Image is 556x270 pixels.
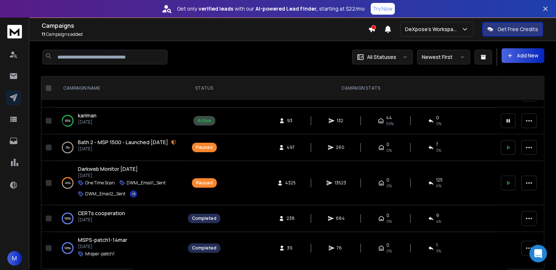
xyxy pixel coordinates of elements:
[7,25,22,38] img: logo
[85,191,125,197] p: DWM_Email2_Sent
[417,50,470,64] button: Newest First
[66,144,70,151] p: 0 %
[64,215,71,222] p: 100 %
[65,179,71,187] p: 46 %
[256,5,318,12] strong: AI-powered Lead Finder,
[371,3,395,15] button: Try Now
[436,218,441,224] span: 4 %
[386,121,394,127] span: 59 %
[436,115,439,121] span: 0
[287,118,294,124] span: 93
[65,117,71,124] p: 83 %
[436,248,441,254] span: 3 %
[78,139,168,146] span: Bath 2 - MSP 1500 - Launched [DATE]
[436,177,443,183] span: 125
[367,53,396,61] p: All Statuses
[42,31,45,37] span: 11
[7,251,22,266] button: M
[386,177,389,183] span: 0
[64,244,71,252] p: 100 %
[78,210,125,217] span: CERTs cooperation
[54,161,184,205] td: 46%Darkweb Monitor [DATE][DATE]One Time ScanDWM_Email1_SentDWM_Email2_Sent+3
[337,245,344,251] span: 76
[436,121,442,127] span: 0 %
[285,180,296,186] span: 4325
[386,142,389,147] span: 0
[78,119,97,125] p: [DATE]
[287,145,295,150] span: 497
[78,210,125,217] a: CERTs cooperation
[198,5,233,12] strong: verified leads
[196,145,213,150] div: Paused
[386,242,389,248] span: 0
[78,217,125,223] p: [DATE]
[482,22,543,37] button: Get Free Credits
[386,183,392,189] span: 0%
[85,251,114,257] p: Mispar-patch1
[373,5,393,12] p: Try Now
[336,145,344,150] span: 260
[78,146,176,152] p: [DATE]
[386,147,392,153] span: 0%
[85,180,115,186] p: One Time Scan
[405,26,461,33] p: DeXpose's Workspace
[54,205,184,232] td: 100%CERTs cooperation[DATE]
[498,26,538,33] p: Get Free Credits
[54,108,184,134] td: 83%kariman[DATE]
[78,244,127,250] p: [DATE]
[54,232,184,265] td: 100%MSPS-patch1-14mar[DATE]Mispar-patch1
[42,31,368,37] p: Campaigns added
[54,76,184,100] th: CAMPAIGN NAME
[287,245,294,251] span: 39
[529,245,547,262] div: Open Intercom Messenger
[192,245,216,251] div: Completed
[196,180,213,186] div: Paused
[386,218,392,224] span: 0%
[436,147,441,153] span: 3 %
[184,76,225,100] th: STATUS
[54,134,184,161] td: 0%Bath 2 - MSP 1500 - Launched [DATE][DATE]
[337,118,344,124] span: 132
[502,48,544,63] button: Add New
[78,139,168,146] a: Bath 2 - MSP 1500 - Launched [DATE]
[78,112,97,119] a: kariman
[78,236,127,244] a: MSPS-patch1-14mar
[78,173,176,179] p: [DATE]
[192,215,216,221] div: Completed
[225,76,496,100] th: CAMPAIGN STATS
[436,242,438,248] span: 1
[177,5,365,12] p: Get only with our starting at $22/mo
[334,180,346,186] span: 13523
[78,165,138,173] a: Darkweb Monitor [DATE]
[436,142,438,147] span: 7
[130,190,137,198] button: +3
[386,213,389,218] span: 0
[287,215,295,221] span: 238
[386,248,392,254] span: 0%
[336,215,345,221] span: 684
[436,213,439,218] span: 9
[197,118,211,124] div: Active
[386,115,392,121] span: 44
[436,183,442,189] span: 6 %
[42,21,368,30] h1: Campaigns
[126,180,166,186] p: DWM_Email1_Sent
